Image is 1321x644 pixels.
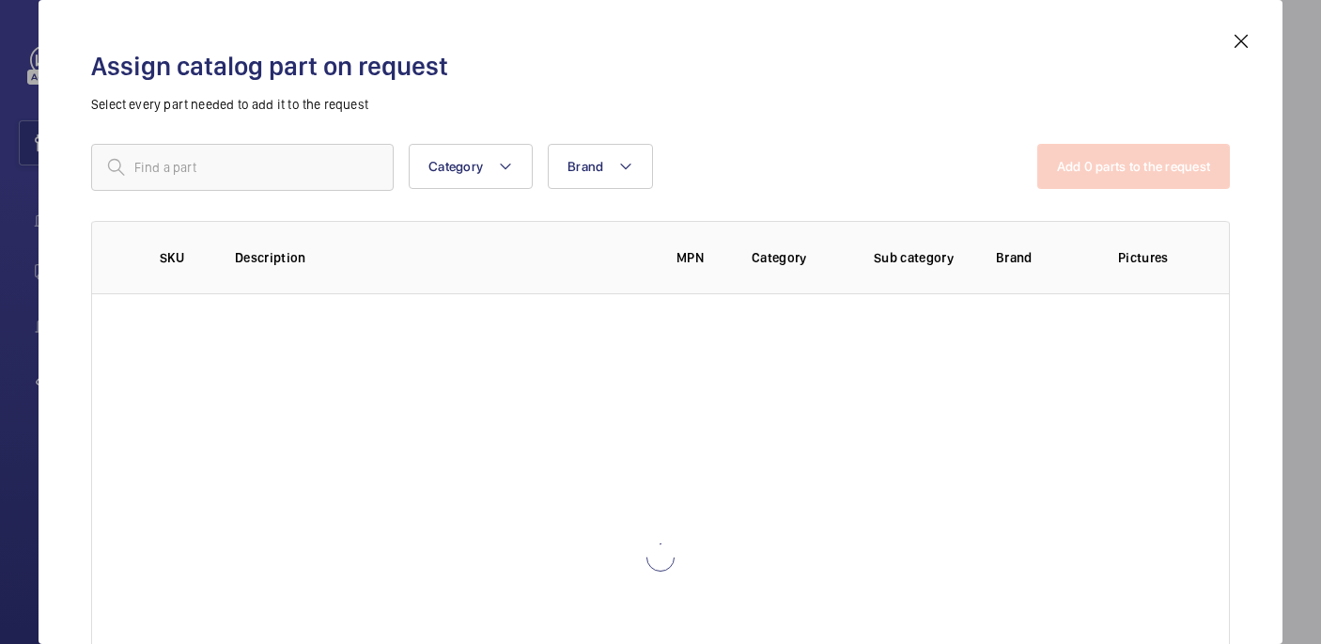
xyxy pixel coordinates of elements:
p: Brand [996,248,1088,267]
p: Category [752,248,844,267]
span: Category [428,159,483,174]
button: Category [409,144,533,189]
input: Find a part [91,144,394,191]
span: Brand [567,159,603,174]
p: Sub category [874,248,966,267]
p: SKU [160,248,205,267]
p: Pictures [1118,248,1191,267]
p: Select every part needed to add it to the request [91,95,1230,114]
p: Description [235,248,646,267]
button: Brand [548,144,653,189]
h2: Assign catalog part on request [91,49,1230,84]
button: Add 0 parts to the request [1037,144,1231,189]
p: MPN [676,248,722,267]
